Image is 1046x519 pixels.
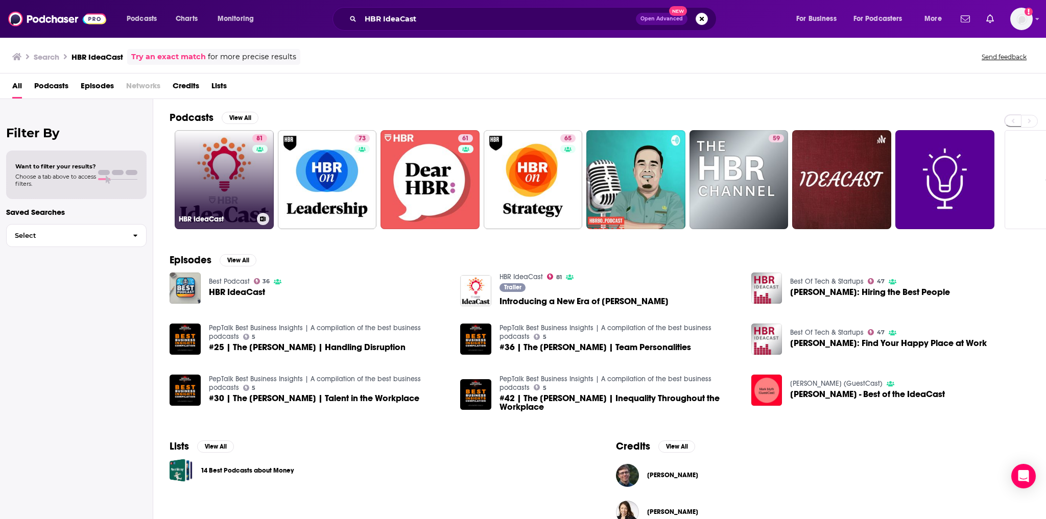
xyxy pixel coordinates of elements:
span: #36 | The [PERSON_NAME] | Team Personalities [500,343,691,352]
a: 81 [547,274,562,280]
button: open menu [789,11,849,27]
img: #30 | The HBR IdeaCast | Talent in the Workplace [170,375,201,406]
a: 14 Best Podcasts about Money [201,465,294,476]
h3: Search [34,52,59,62]
a: 5 [534,384,546,390]
a: 61 [458,134,473,142]
a: CreditsView All [616,440,695,453]
a: Episodes [81,78,114,98]
a: #36 | The HBR IdeaCast | Team Personalities [500,343,691,352]
a: Charts [169,11,204,27]
img: Podchaser - Follow, Share and Rate Podcasts [8,9,106,29]
span: #30 | The [PERSON_NAME] | Talent in the Workplace [209,394,419,403]
a: EpisodesView All [170,254,256,266]
span: 81 [556,275,562,280]
span: Open Advanced [640,16,683,21]
img: Introducing a New Era of HBR IdeaCast [460,275,491,306]
span: for more precise results [208,51,296,63]
a: 5 [243,385,256,391]
h2: Credits [616,440,650,453]
img: Curt Nickisch [616,464,639,487]
a: HBR Ideacast: Hiring the Best People [751,273,782,304]
h3: HBR IdeaCast [179,215,253,224]
button: open menu [847,11,917,27]
a: HBR IdeaCast [500,273,543,281]
a: #30 | The HBR IdeaCast | Talent in the Workplace [209,394,419,403]
button: open menu [120,11,170,27]
a: Best Of Tech & Startups [790,277,864,286]
span: 47 [877,279,885,284]
h2: Lists [170,440,189,453]
img: #25 | The HBR IdeaCast | Handling Disruption [170,324,201,355]
h3: HBR IdeaCast [72,52,123,62]
a: Mark blyth (GuestCast) [790,379,883,388]
a: Credits [173,78,199,98]
a: 81 [252,134,267,142]
a: 5 [534,334,546,340]
span: Podcasts [127,12,157,26]
a: 59 [690,130,789,229]
a: PodcastsView All [170,111,258,124]
span: Charts [176,12,198,26]
a: #42 | The HBR IdeaCast | Inequality Throughout the Workplace [500,394,739,411]
svg: Add a profile image [1025,8,1033,16]
span: Trailer [504,284,521,290]
span: More [924,12,942,26]
a: Show notifications dropdown [982,10,998,28]
a: #25 | The HBR IdeaCast | Handling Disruption [209,343,406,352]
span: 47 [877,330,885,335]
span: 81 [256,134,263,144]
span: 5 [543,335,546,339]
a: 73 [354,134,370,142]
div: Open Intercom Messenger [1011,464,1036,488]
span: Select [7,232,125,239]
span: #42 | The [PERSON_NAME] | Inequality Throughout the Workplace [500,394,739,411]
h2: Episodes [170,254,211,266]
a: Best Podcast [209,277,250,286]
a: HBR Ideacast: Find Your Happy Place at Work [790,339,987,348]
span: 36 [263,279,270,284]
a: 65 [560,134,576,142]
button: Select [6,224,147,247]
span: 5 [252,386,255,390]
img: User Profile [1010,8,1033,30]
a: PepTalk Best Business Insights | A compilation of the best business podcasts [209,324,421,341]
span: [PERSON_NAME] [647,471,698,479]
img: #42 | The HBR IdeaCast | Inequality Throughout the Workplace [460,379,491,410]
button: Curt NickischCurt Nickisch [616,459,1030,491]
span: For Podcasters [853,12,902,26]
span: Lists [211,78,227,98]
span: Logged in as veronica.smith [1010,8,1033,30]
a: 36 [254,278,270,284]
span: Choose a tab above to access filters. [15,173,96,187]
a: PepTalk Best Business Insights | A compilation of the best business podcasts [209,375,421,392]
img: HBR Ideacast: Find Your Happy Place at Work [751,324,782,355]
span: Monitoring [218,12,254,26]
span: #25 | The [PERSON_NAME] | Handling Disruption [209,343,406,352]
button: Open AdvancedNew [636,13,687,25]
button: Show profile menu [1010,8,1033,30]
a: Show notifications dropdown [957,10,974,28]
a: All [12,78,22,98]
h2: Podcasts [170,111,213,124]
a: PepTalk Best Business Insights | A compilation of the best business podcasts [500,324,711,341]
span: For Business [796,12,837,26]
a: Best Of Tech & Startups [790,328,864,337]
img: #36 | The HBR IdeaCast | Team Personalities [460,324,491,355]
span: 5 [252,335,255,339]
a: 59 [769,134,784,142]
a: Podcasts [34,78,68,98]
span: [PERSON_NAME]: Hiring the Best People [790,288,950,296]
a: 81HBR IdeaCast [175,130,274,229]
span: Networks [126,78,160,98]
img: HBR IdeaCast - Best of the IdeaCast [751,375,782,406]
